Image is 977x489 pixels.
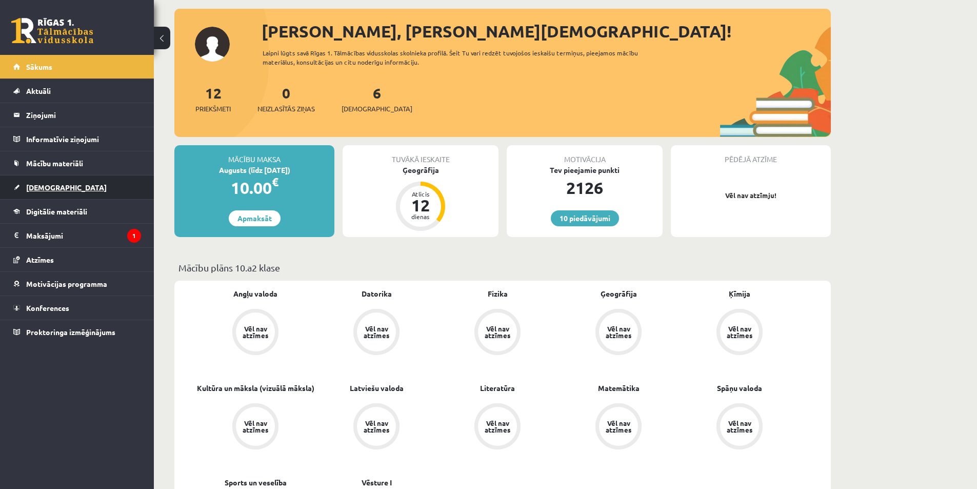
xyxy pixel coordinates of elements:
[350,383,404,394] a: Latviešu valoda
[26,183,107,192] span: [DEMOGRAPHIC_DATA]
[13,200,141,223] a: Digitālie materiāli
[195,403,316,452] a: Vēl nav atzīmes
[507,145,663,165] div: Motivācija
[342,104,412,114] span: [DEMOGRAPHIC_DATA]
[362,420,391,433] div: Vēl nav atzīmes
[671,145,831,165] div: Pēdējā atzīme
[13,248,141,271] a: Atzīmes
[343,145,499,165] div: Tuvākā ieskaite
[225,477,287,488] a: Sports un veselība
[195,104,231,114] span: Priekšmeti
[725,420,754,433] div: Vēl nav atzīmes
[405,191,436,197] div: Atlicis
[26,327,115,337] span: Proktoringa izmēģinājums
[679,403,800,452] a: Vēl nav atzīmes
[13,296,141,320] a: Konferences
[729,288,750,299] a: Ķīmija
[437,309,558,357] a: Vēl nav atzīmes
[229,210,281,226] a: Apmaksāt
[488,288,508,299] a: Fizika
[13,55,141,79] a: Sākums
[233,288,277,299] a: Angļu valoda
[507,175,663,200] div: 2126
[26,62,52,71] span: Sākums
[405,197,436,213] div: 12
[13,151,141,175] a: Mācību materiāli
[507,165,663,175] div: Tev pieejamie punkti
[13,175,141,199] a: [DEMOGRAPHIC_DATA]
[343,165,499,175] div: Ģeogrāfija
[362,477,392,488] a: Vēsture I
[13,103,141,127] a: Ziņojumi
[343,165,499,232] a: Ģeogrāfija Atlicis 12 dienas
[601,288,637,299] a: Ģeogrāfija
[26,207,87,216] span: Digitālie materiāli
[405,213,436,220] div: dienas
[26,224,141,247] legend: Maksājumi
[558,309,679,357] a: Vēl nav atzīmes
[483,420,512,433] div: Vēl nav atzīmes
[195,84,231,114] a: 12Priekšmeti
[483,325,512,339] div: Vēl nav atzīmes
[241,420,270,433] div: Vēl nav atzīmes
[604,325,633,339] div: Vēl nav atzīmes
[174,145,334,165] div: Mācību maksa
[26,127,141,151] legend: Informatīvie ziņojumi
[26,279,107,288] span: Motivācijas programma
[316,309,437,357] a: Vēl nav atzīmes
[178,261,827,275] p: Mācību plāns 10.a2 klase
[262,19,831,44] div: [PERSON_NAME], [PERSON_NAME][DEMOGRAPHIC_DATA]!
[197,383,314,394] a: Kultūra un māksla (vizuālā māksla)
[26,103,141,127] legend: Ziņojumi
[480,383,515,394] a: Literatūra
[676,190,826,201] p: Vēl nav atzīmju!
[342,84,412,114] a: 6[DEMOGRAPHIC_DATA]
[26,303,69,312] span: Konferences
[272,174,278,189] span: €
[362,288,392,299] a: Datorika
[437,403,558,452] a: Vēl nav atzīmes
[598,383,640,394] a: Matemātika
[13,127,141,151] a: Informatīvie ziņojumi
[316,403,437,452] a: Vēl nav atzīmes
[717,383,762,394] a: Spāņu valoda
[195,309,316,357] a: Vēl nav atzīmes
[558,403,679,452] a: Vēl nav atzīmes
[174,165,334,175] div: Augusts (līdz [DATE])
[257,104,315,114] span: Neizlasītās ziņas
[362,325,391,339] div: Vēl nav atzīmes
[26,255,54,264] span: Atzīmes
[257,84,315,114] a: 0Neizlasītās ziņas
[551,210,619,226] a: 10 piedāvājumi
[26,86,51,95] span: Aktuāli
[13,79,141,103] a: Aktuāli
[263,48,656,67] div: Laipni lūgts savā Rīgas 1. Tālmācības vidusskolas skolnieka profilā. Šeit Tu vari redzēt tuvojošo...
[127,229,141,243] i: 1
[26,159,83,168] span: Mācību materiāli
[11,18,93,44] a: Rīgas 1. Tālmācības vidusskola
[13,320,141,344] a: Proktoringa izmēģinājums
[174,175,334,200] div: 10.00
[13,224,141,247] a: Maksājumi1
[241,325,270,339] div: Vēl nav atzīmes
[13,272,141,296] a: Motivācijas programma
[679,309,800,357] a: Vēl nav atzīmes
[604,420,633,433] div: Vēl nav atzīmes
[725,325,754,339] div: Vēl nav atzīmes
